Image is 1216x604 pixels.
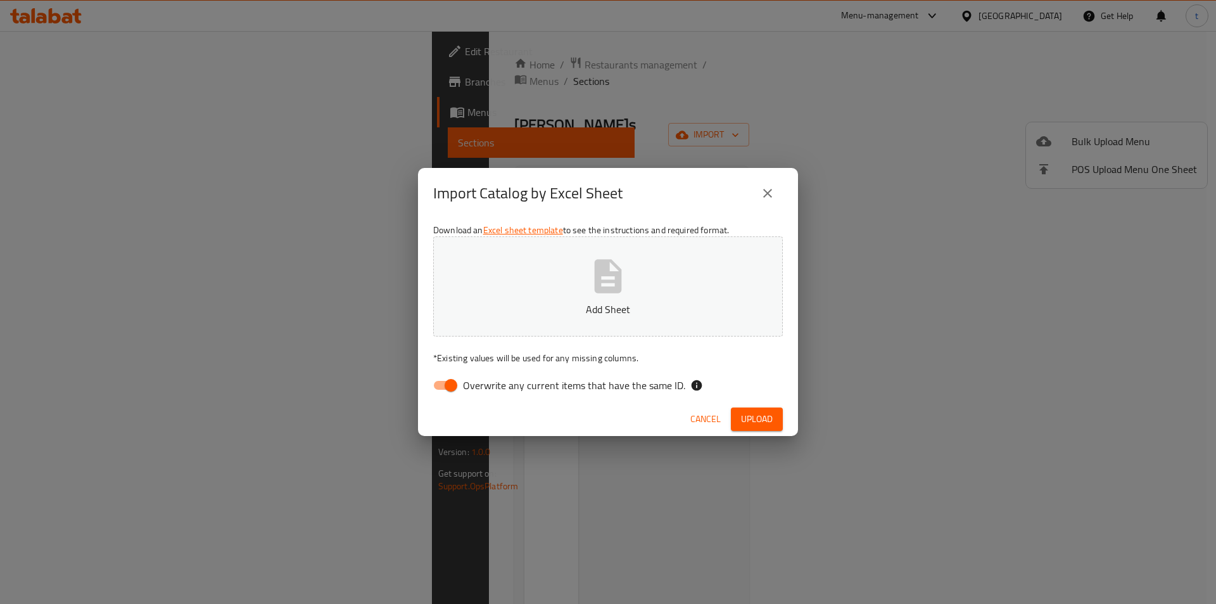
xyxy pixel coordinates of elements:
p: Existing values will be used for any missing columns. [433,352,783,364]
div: Download an to see the instructions and required format. [418,219,798,402]
button: Cancel [685,408,726,431]
span: Cancel [690,411,721,427]
span: Upload [741,411,773,427]
h2: Import Catalog by Excel Sheet [433,183,623,203]
button: close [752,178,783,209]
button: Upload [731,408,783,431]
button: Add Sheet [433,236,783,337]
p: Add Sheet [453,302,763,317]
a: Excel sheet template [483,222,563,238]
span: Overwrite any current items that have the same ID. [463,378,685,393]
svg: If the overwrite option isn't selected, then the items that match an existing ID will be ignored ... [690,379,703,392]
